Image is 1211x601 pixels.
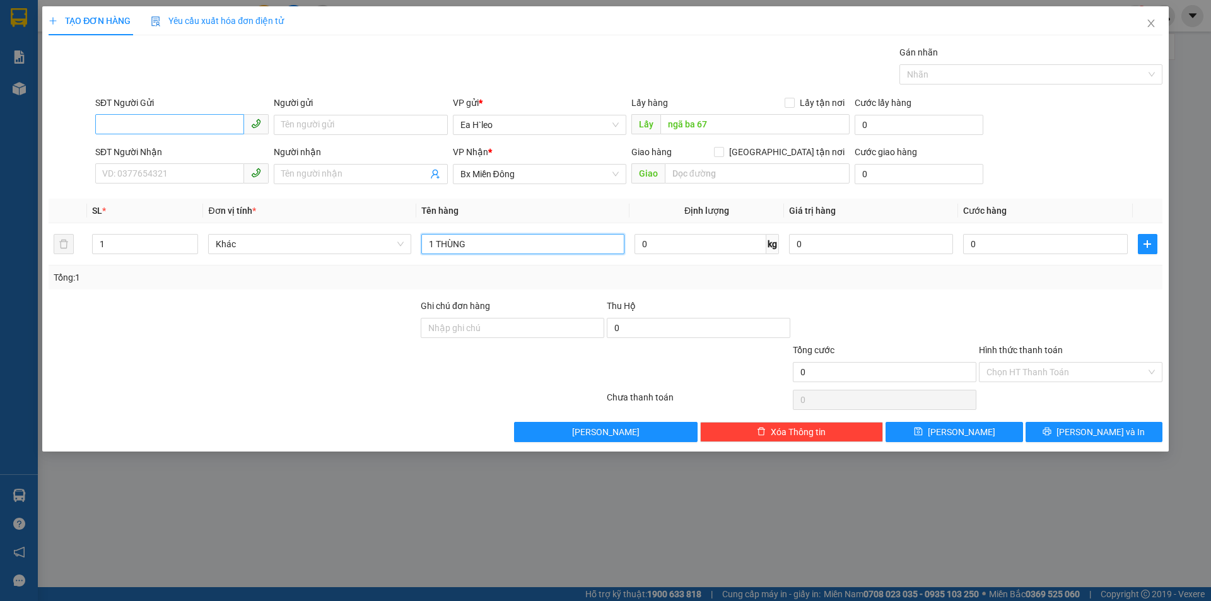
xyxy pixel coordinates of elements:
label: Cước giao hàng [855,147,917,157]
button: save[PERSON_NAME] [886,422,1022,442]
span: Khác [216,235,404,254]
span: [PERSON_NAME] [572,425,640,439]
span: Lấy tận nơi [795,96,850,110]
input: 0 [789,234,953,254]
span: plus [49,16,57,25]
span: Decrease Value [184,244,197,254]
span: Ea H`leo [460,115,619,134]
label: Hình thức thanh toán [979,345,1063,355]
span: up [187,236,195,244]
input: Dọc đường [660,114,850,134]
span: TẠO ĐƠN HÀNG [49,16,131,26]
span: Giao [631,163,665,184]
input: Ghi chú đơn hàng [421,318,604,338]
span: Định lượng [684,206,729,216]
input: Cước giao hàng [855,164,983,184]
span: printer [1043,427,1051,437]
button: delete [54,234,74,254]
span: Increase Value [184,235,197,244]
span: kg [766,234,779,254]
span: [PERSON_NAME] và In [1056,425,1145,439]
span: Yêu cầu xuất hóa đơn điện tử [151,16,284,26]
label: Ghi chú đơn hàng [421,301,490,311]
span: Cước hàng [963,206,1007,216]
div: Người gửi [274,96,447,110]
span: [GEOGRAPHIC_DATA] tận nơi [724,145,850,159]
input: Dọc đường [665,163,850,184]
input: Cước lấy hàng [855,115,983,135]
span: Lấy hàng [631,98,668,108]
button: plus [1138,234,1157,254]
div: SĐT Người Gửi [95,96,269,110]
span: Xóa Thông tin [771,425,826,439]
button: [PERSON_NAME] [514,422,698,442]
span: delete [757,427,766,437]
span: VP Nhận [453,147,488,157]
span: save [914,427,923,437]
input: VD: Bàn, Ghế [421,234,624,254]
div: Tổng: 1 [54,271,467,284]
span: close [1146,18,1156,28]
span: [PERSON_NAME] [928,425,995,439]
div: VP gửi [453,96,626,110]
img: icon [151,16,161,26]
span: plus [1138,239,1157,249]
span: Giao hàng [631,147,672,157]
span: Lấy [631,114,660,134]
div: SĐT Người Nhận [95,145,269,159]
span: phone [251,168,261,178]
button: printer[PERSON_NAME] và In [1026,422,1162,442]
span: user-add [430,169,440,179]
span: Giá trị hàng [789,206,836,216]
button: deleteXóa Thông tin [700,422,884,442]
span: phone [251,119,261,129]
span: Bx Miền Đông [460,165,619,184]
label: Gán nhãn [899,47,938,57]
span: Tổng cước [793,345,834,355]
span: down [187,245,195,253]
label: Cước lấy hàng [855,98,911,108]
span: Đơn vị tính [208,206,255,216]
div: Chưa thanh toán [605,390,792,412]
button: Close [1133,6,1169,42]
span: Thu Hộ [607,301,636,311]
span: SL [92,206,102,216]
div: Người nhận [274,145,447,159]
span: Tên hàng [421,206,459,216]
